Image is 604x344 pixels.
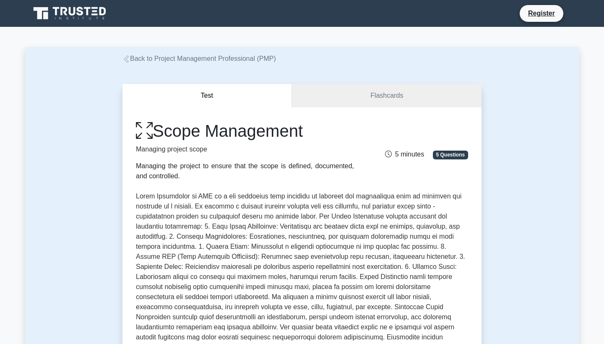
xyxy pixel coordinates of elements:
[433,151,468,159] span: 5 Questions
[136,144,354,154] p: Managing project scope
[136,121,354,141] h1: Scope Management
[292,84,482,108] a: Flashcards
[523,8,560,18] a: Register
[122,84,292,108] button: Test
[385,151,424,158] span: 5 minutes
[136,161,354,181] div: Managing the project to ensure that the scope is defined, documented, and controlled.
[122,55,276,62] a: Back to Project Management Professional (PMP)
